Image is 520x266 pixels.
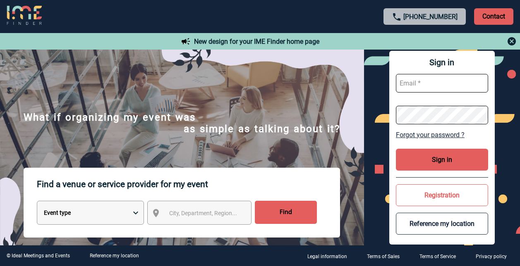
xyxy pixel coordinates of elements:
[301,252,360,260] a: Legal information
[474,8,513,25] p: Contact
[169,210,237,216] span: City, Department, Region...
[396,131,488,139] a: Forgot your password ?
[7,253,70,259] div: © Ideal Meetings and Events
[396,213,488,235] button: Reference my location
[396,149,488,171] button: Sign in
[307,254,347,259] p: Legal information
[396,74,488,93] input: Email *
[367,254,400,259] p: Terms of Sales
[403,13,458,21] a: [PHONE_NUMBER]
[90,253,139,259] a: Reference my location
[396,57,488,67] span: Sign in
[469,252,520,260] a: Privacy policy
[392,12,402,22] img: call-24-px.png
[476,254,507,259] p: Privacy policy
[360,252,413,260] a: Terms of Sales
[255,201,317,224] input: Find
[37,168,340,201] p: Find a venue or service provider for my event
[396,184,488,206] button: Registration
[419,254,456,259] p: Terms of Service
[413,252,469,260] a: Terms of Service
